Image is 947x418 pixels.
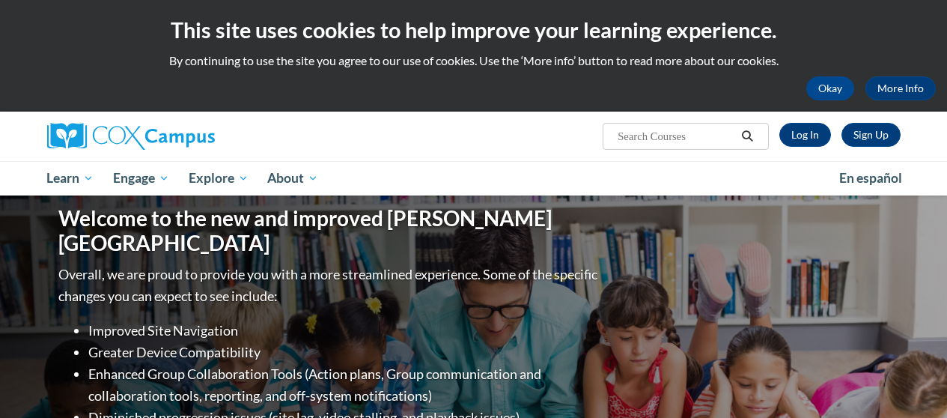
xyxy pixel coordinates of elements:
li: Enhanced Group Collaboration Tools (Action plans, Group communication and collaboration tools, re... [88,363,601,407]
div: Main menu [36,161,912,196]
a: Explore [179,161,258,196]
button: Search [736,127,758,145]
h1: Welcome to the new and improved [PERSON_NAME][GEOGRAPHIC_DATA] [58,206,601,256]
a: About [258,161,328,196]
p: Overall, we are proud to provide you with a more streamlined experience. Some of the specific cha... [58,264,601,307]
a: More Info [865,76,936,100]
span: Learn [46,169,94,187]
span: Explore [189,169,249,187]
button: Okay [806,76,854,100]
a: Engage [103,161,179,196]
span: En español [839,170,902,186]
h2: This site uses cookies to help improve your learning experience. [11,15,936,45]
li: Improved Site Navigation [88,320,601,342]
a: Learn [37,161,104,196]
a: Log In [779,123,831,147]
span: About [267,169,318,187]
i:  [740,131,754,142]
span: Engage [113,169,169,187]
li: Greater Device Compatibility [88,342,601,363]
input: Search Courses [616,127,736,145]
a: Cox Campus [47,123,317,150]
a: En español [829,163,912,194]
img: Cox Campus [47,123,215,150]
p: By continuing to use the site you agree to our use of cookies. Use the ‘More info’ button to read... [11,52,936,69]
iframe: Button to launch messaging window [887,358,935,406]
a: Register [841,123,901,147]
